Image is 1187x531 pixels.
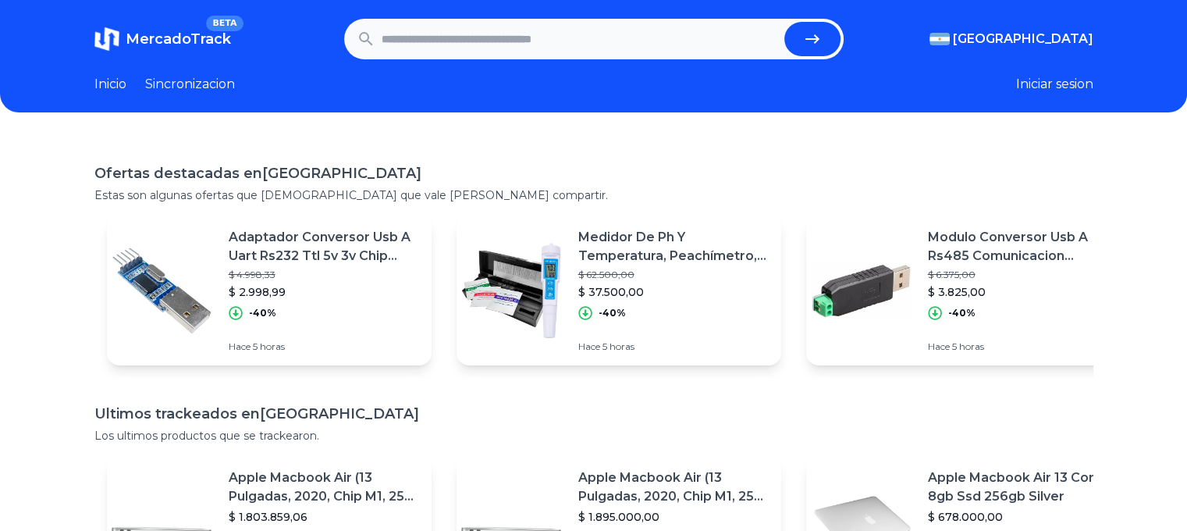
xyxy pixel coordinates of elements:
[578,228,769,265] p: Medidor De Ph Y Temperatura, Peachímetro, Digital Anti Agua
[578,269,769,281] p: $ 62.500,00
[94,27,119,52] img: MercadoTrack
[229,340,419,353] p: Hace 5 horas
[229,228,419,265] p: Adaptador Conversor Usb A Uart Rs232 Ttl 5v 3v Chip Pl2303
[928,509,1118,525] p: $ 678.000,00
[578,284,769,300] p: $ 37.500,00
[94,162,1093,184] h1: Ofertas destacadas en [GEOGRAPHIC_DATA]
[94,187,1093,203] p: Estas son algunas ofertas que [DEMOGRAPHIC_DATA] que vale [PERSON_NAME] compartir.
[578,340,769,353] p: Hace 5 horas
[457,236,566,345] img: Featured image
[107,236,216,345] img: Featured image
[806,236,915,345] img: Featured image
[806,216,1131,365] a: Featured imageModulo Conversor Usb A Rs485 Comunicacion Microcontrolador$ 6.375,00$ 3.825,00-40%H...
[928,284,1118,300] p: $ 3.825,00
[928,340,1118,353] p: Hace 5 horas
[953,30,1093,48] span: [GEOGRAPHIC_DATA]
[107,216,432,365] a: Featured imageAdaptador Conversor Usb A Uart Rs232 Ttl 5v 3v Chip Pl2303$ 4.998,33$ 2.998,99-40%H...
[94,428,1093,444] p: Los ultimos productos que se trackearon.
[948,307,976,319] p: -40%
[1016,75,1093,94] button: Iniciar sesion
[229,469,419,506] p: Apple Macbook Air (13 Pulgadas, 2020, Chip M1, 256 Gb De Ssd, 8 Gb De Ram) - Plata
[599,307,626,319] p: -40%
[145,75,235,94] a: Sincronizacion
[249,307,276,319] p: -40%
[229,269,419,281] p: $ 4.998,33
[929,30,1093,48] button: [GEOGRAPHIC_DATA]
[94,403,1093,425] h1: Ultimos trackeados en [GEOGRAPHIC_DATA]
[578,509,769,525] p: $ 1.895.000,00
[928,469,1118,506] p: Apple Macbook Air 13 Core I5 8gb Ssd 256gb Silver
[229,509,419,525] p: $ 1.803.859,06
[94,27,231,52] a: MercadoTrackBETA
[206,16,243,31] span: BETA
[229,284,419,300] p: $ 2.998,99
[578,469,769,506] p: Apple Macbook Air (13 Pulgadas, 2020, Chip M1, 256 Gb De Ssd, 8 Gb De Ram) - Plata
[457,216,781,365] a: Featured imageMedidor De Ph Y Temperatura, Peachímetro, Digital Anti Agua$ 62.500,00$ 37.500,00-4...
[94,75,126,94] a: Inicio
[126,30,231,48] span: MercadoTrack
[929,33,950,45] img: Argentina
[928,228,1118,265] p: Modulo Conversor Usb A Rs485 Comunicacion Microcontrolador
[928,269,1118,281] p: $ 6.375,00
